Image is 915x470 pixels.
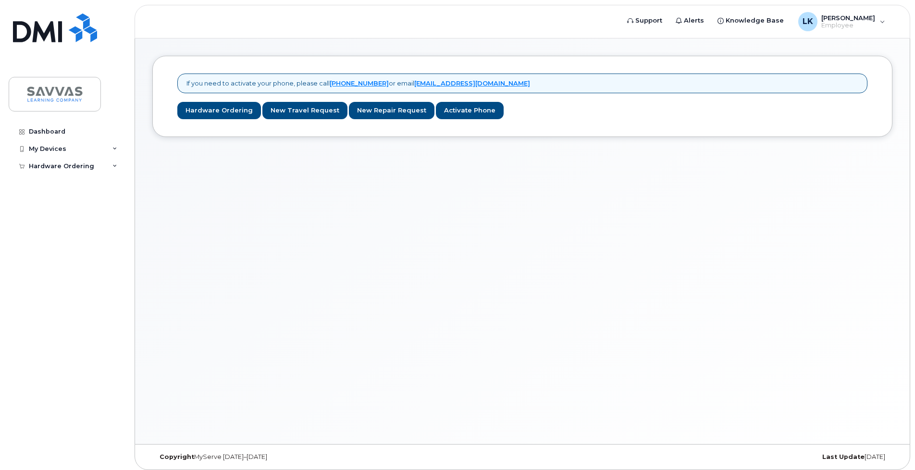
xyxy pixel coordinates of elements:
strong: Copyright [160,453,194,460]
a: Hardware Ordering [177,102,261,120]
div: MyServe [DATE]–[DATE] [152,453,399,461]
strong: Last Update [822,453,865,460]
a: New Travel Request [262,102,347,120]
div: [DATE] [646,453,892,461]
p: If you need to activate your phone, please call or email [186,79,530,88]
a: [PHONE_NUMBER] [330,79,389,87]
a: New Repair Request [349,102,434,120]
a: [EMAIL_ADDRESS][DOMAIN_NAME] [414,79,530,87]
a: Activate Phone [436,102,504,120]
